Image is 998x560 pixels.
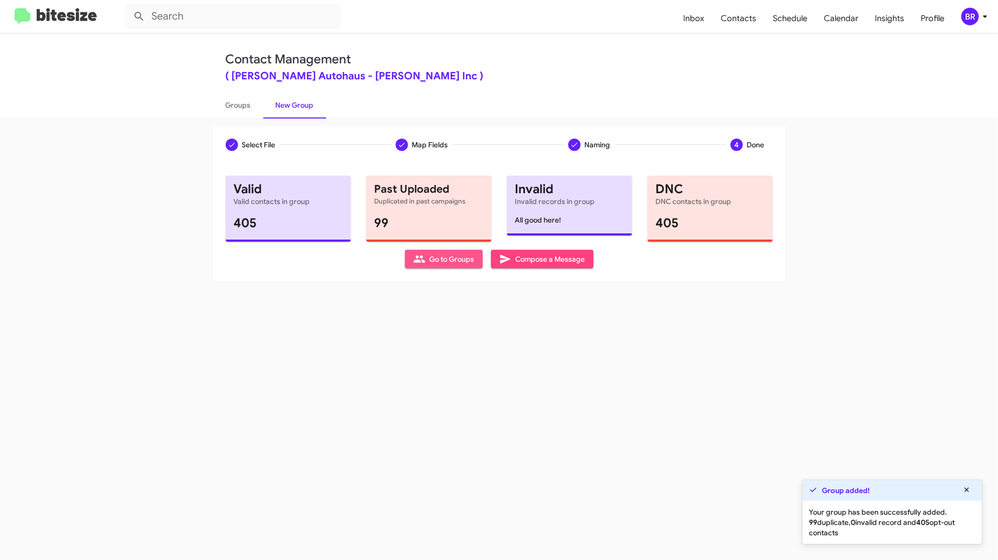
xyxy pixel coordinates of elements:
[809,518,817,527] b: 99
[234,215,343,231] h1: 405
[515,184,624,194] mat-card-title: Invalid
[125,4,341,29] input: Search
[912,4,953,33] a: Profile
[822,485,870,496] strong: Group added!
[803,501,982,544] div: Your group has been successfully added. duplicate, invalid record and opt-out contacts
[226,52,351,67] a: Contact Management
[263,92,326,118] a: New Group
[213,92,263,118] a: Groups
[765,4,816,33] a: Schedule
[226,71,773,81] div: ( [PERSON_NAME] Autohaus - [PERSON_NAME] Inc )
[413,250,475,268] span: Go to Groups
[656,215,765,231] h1: 405
[916,518,929,527] b: 405
[713,4,765,33] a: Contacts
[234,184,343,194] mat-card-title: Valid
[851,518,855,527] b: 0
[405,250,483,268] button: Go to Groups
[656,196,765,207] mat-card-subtitle: DNC contacts in group
[499,250,585,268] span: Compose a Message
[375,196,483,207] mat-card-subtitle: Duplicated in past campaigns
[515,215,562,225] span: All good here!
[961,8,979,25] div: BR
[515,196,624,207] mat-card-subtitle: Invalid records in group
[491,250,594,268] button: Compose a Message
[375,184,483,194] mat-card-title: Past Uploaded
[867,4,912,33] a: Insights
[675,4,713,33] a: Inbox
[816,4,867,33] a: Calendar
[375,215,483,231] h1: 99
[234,196,343,207] mat-card-subtitle: Valid contacts in group
[656,184,765,194] mat-card-title: DNC
[953,8,987,25] button: BR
